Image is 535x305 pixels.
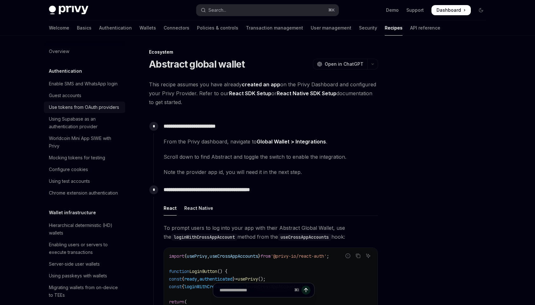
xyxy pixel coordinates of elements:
[44,187,125,199] a: Chrome extension authentication
[49,189,118,197] div: Chrome extension authentication
[169,269,189,274] span: function
[313,59,367,70] button: Open in ChatGPT
[233,276,235,282] span: }
[44,102,125,113] a: Use tokens from OAuth providers
[44,90,125,101] a: Guest accounts
[277,90,336,97] a: React Native SDK Setup
[44,282,125,301] a: Migrating wallets from on-device to TEEs
[184,253,187,259] span: {
[208,6,226,14] div: Search...
[327,253,329,259] span: ;
[359,20,377,36] a: Security
[196,4,339,16] button: Open search
[217,269,227,274] span: () {
[229,90,271,97] a: React SDK Setup
[77,20,91,36] a: Basics
[44,270,125,282] a: Using passkeys with wallets
[44,133,125,152] a: Worldcoin Mini App SIWE with Privy
[169,276,182,282] span: const
[189,269,217,274] span: LoginButton
[49,222,121,237] div: Hierarchical deterministic (HD) wallets
[49,241,121,256] div: Enabling users or servers to execute transactions
[386,7,399,13] a: Demo
[49,103,119,111] div: Use tokens from OAuth providers
[220,283,292,297] input: Ask a question...
[164,20,189,36] a: Connectors
[197,276,200,282] span: ,
[44,164,125,175] a: Configure cookies
[410,20,440,36] a: API reference
[164,223,378,241] span: To prompt users to log into your app with their Abstract Global Wallet, use the method from the h...
[49,115,121,130] div: Using Supabase as an authentication provider
[210,253,258,259] span: useCrossAppAccounts
[476,5,486,15] button: Toggle dark mode
[328,8,335,13] span: ⌘ K
[200,276,233,282] span: authenticated
[271,253,327,259] span: '@privy-io/react-auth'
[364,252,372,260] button: Ask AI
[44,220,125,239] a: Hierarchical deterministic (HD) wallets
[44,152,125,163] a: Mocking tokens for testing
[197,20,238,36] a: Policies & controls
[149,49,378,55] div: Ecosystem
[344,252,352,260] button: Report incorrect code
[44,78,125,90] a: Enable SMS and WhatsApp login
[44,258,125,270] a: Server-side user wallets
[44,176,125,187] a: Using test accounts
[164,201,177,215] div: React
[49,92,81,99] div: Guest accounts
[49,48,69,55] div: Overview
[169,253,184,259] span: import
[354,252,362,260] button: Copy the contents from the code block
[246,20,303,36] a: Transaction management
[278,234,331,241] code: useCrossAppAccounts
[44,113,125,132] a: Using Supabase as an authentication provider
[44,46,125,57] a: Overview
[49,6,88,15] img: dark logo
[207,253,210,259] span: ,
[301,286,310,295] button: Send message
[258,276,266,282] span: ();
[49,272,107,280] div: Using passkeys with wallets
[49,166,88,173] div: Configure cookies
[406,7,424,13] a: Support
[164,137,378,146] span: From the Privy dashboard, navigate to .
[258,253,261,259] span: }
[325,61,363,67] span: Open in ChatGPT
[431,5,471,15] a: Dashboard
[49,209,96,216] h5: Wallet infrastructure
[187,253,207,259] span: usePrivy
[235,276,238,282] span: =
[49,135,121,150] div: Worldcoin Mini App SIWE with Privy
[49,154,105,162] div: Mocking tokens for testing
[171,234,237,241] code: loginWithCrossAppAccount
[257,138,326,145] a: Global Wallet > Integrations
[139,20,156,36] a: Wallets
[164,168,378,176] span: Note the provider app id, you will need it in the next step.
[385,20,403,36] a: Recipes
[49,260,100,268] div: Server-side user wallets
[261,253,271,259] span: from
[311,20,351,36] a: User management
[49,80,118,88] div: Enable SMS and WhatsApp login
[184,201,213,215] div: React Native
[184,276,197,282] span: ready
[437,7,461,13] span: Dashboard
[164,152,378,161] span: Scroll down to find Abstract and toggle the switch to enable the integration.
[49,20,69,36] a: Welcome
[242,81,280,88] a: created an app
[44,239,125,258] a: Enabling users or servers to execute transactions
[238,276,258,282] span: usePrivy
[182,276,184,282] span: {
[99,20,132,36] a: Authentication
[149,80,378,107] span: This recipe assumes you have already on the Privy Dashboard and configured your Privy Provider. R...
[49,177,90,185] div: Using test accounts
[49,67,82,75] h5: Authentication
[149,58,245,70] h1: Abstract global wallet
[49,284,121,299] div: Migrating wallets from on-device to TEEs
